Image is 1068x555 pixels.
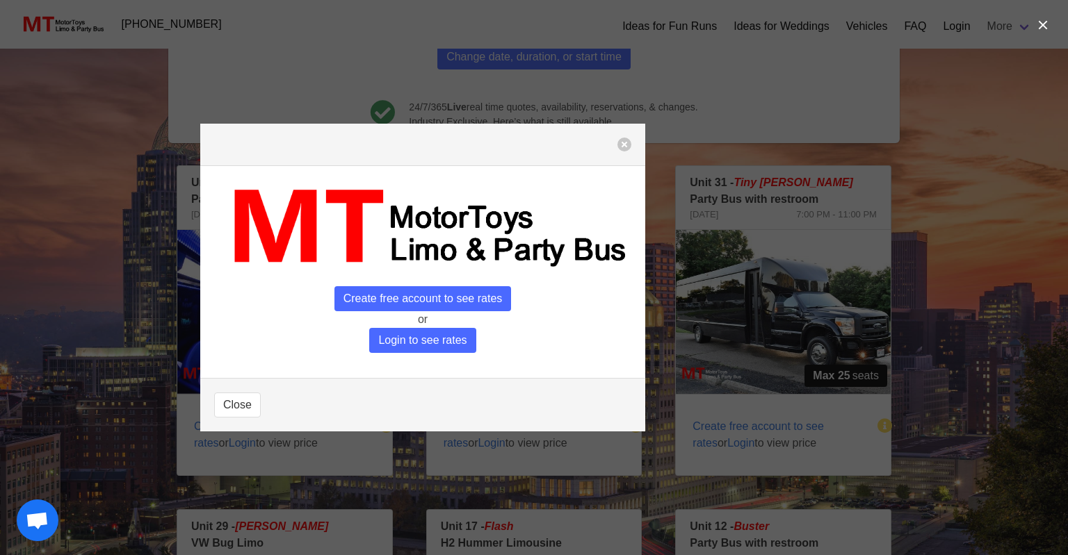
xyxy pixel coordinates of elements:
[369,328,476,353] span: Login to see rates
[214,311,631,328] p: or
[214,180,631,275] img: MT_logo_name.png
[334,286,512,311] span: Create free account to see rates
[17,499,58,541] a: Open chat
[214,392,261,417] button: Close
[223,397,252,413] span: Close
